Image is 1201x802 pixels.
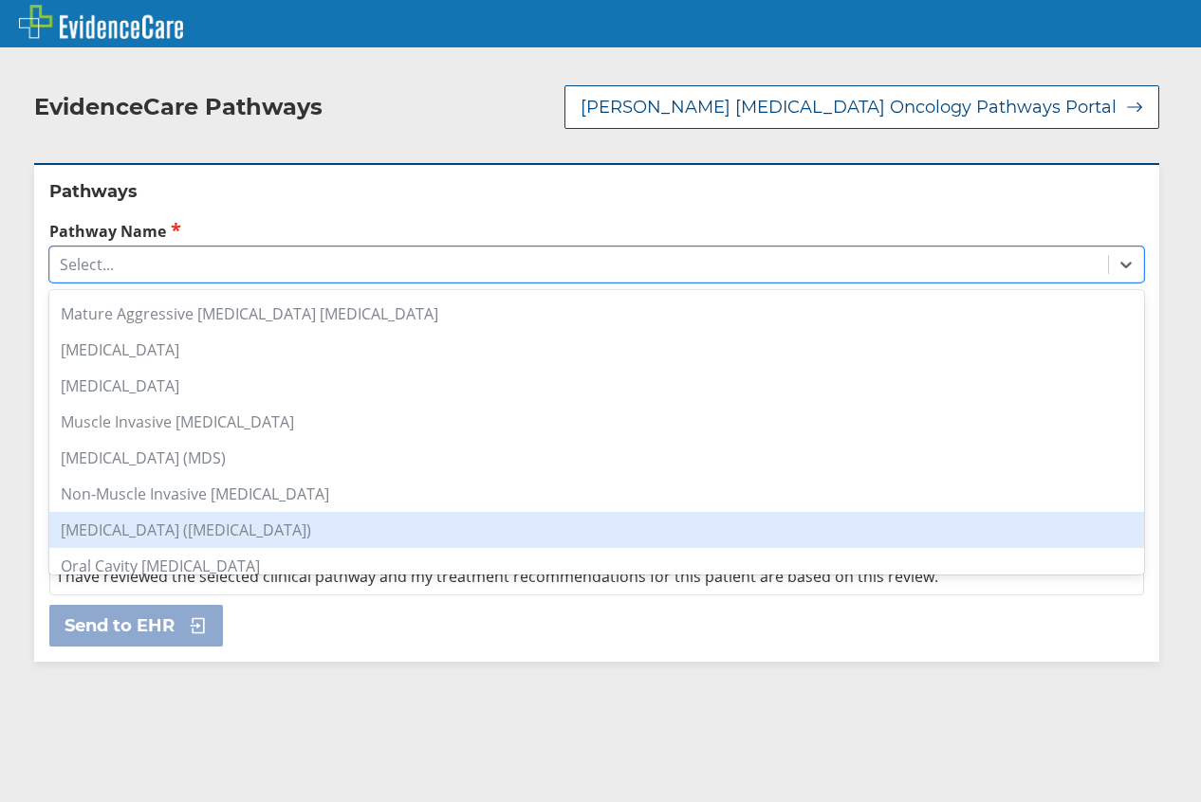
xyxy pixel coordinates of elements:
[49,605,223,647] button: Send to EHR
[49,368,1144,404] div: [MEDICAL_DATA]
[19,5,183,39] img: EvidenceCare
[49,332,1144,368] div: [MEDICAL_DATA]
[34,93,323,121] h2: EvidenceCare Pathways
[564,85,1159,129] button: [PERSON_NAME] [MEDICAL_DATA] Oncology Pathways Portal
[49,440,1144,476] div: [MEDICAL_DATA] (MDS)
[49,512,1144,548] div: [MEDICAL_DATA] ([MEDICAL_DATA])
[49,220,1144,242] label: Pathway Name
[65,614,175,637] span: Send to EHR
[49,548,1144,584] div: Oral Cavity [MEDICAL_DATA]
[49,476,1144,512] div: Non-Muscle Invasive [MEDICAL_DATA]
[58,566,938,587] span: I have reviewed the selected clinical pathway and my treatment recommendations for this patient a...
[49,404,1144,440] div: Muscle Invasive [MEDICAL_DATA]
[581,96,1117,118] span: [PERSON_NAME] [MEDICAL_DATA] Oncology Pathways Portal
[60,254,114,275] div: Select...
[49,296,1144,332] div: Mature Aggressive [MEDICAL_DATA] [MEDICAL_DATA]
[49,180,1144,203] h2: Pathways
